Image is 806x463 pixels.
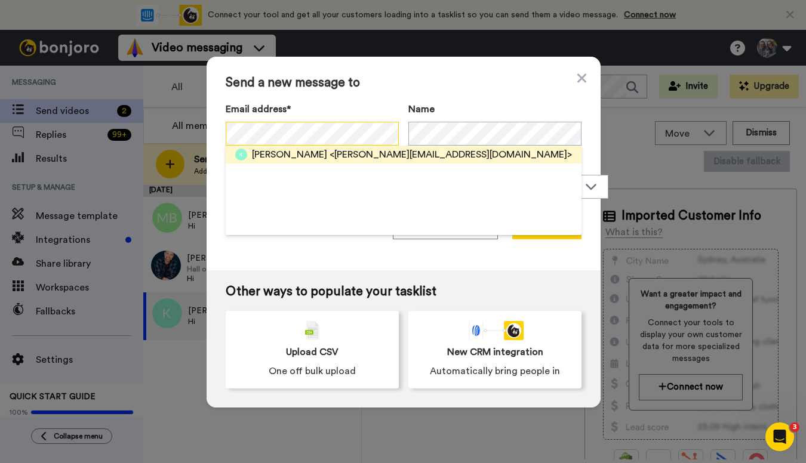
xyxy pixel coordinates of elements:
[790,422,799,432] span: 3
[430,364,560,378] span: Automatically bring people in
[226,76,582,90] span: Send a new message to
[466,321,524,340] div: animation
[269,364,356,378] span: One off bulk upload
[330,147,572,162] span: <[PERSON_NAME][EMAIL_ADDRESS][DOMAIN_NAME]>
[226,285,582,299] span: Other ways to populate your tasklist
[305,321,319,340] img: csv-grey.png
[286,345,339,359] span: Upload CSV
[765,422,794,451] iframe: Intercom live chat
[447,345,543,359] span: New CRM integration
[408,102,435,116] span: Name
[252,147,327,162] span: [PERSON_NAME]
[226,102,399,116] label: Email address*
[235,149,247,160] img: k.png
